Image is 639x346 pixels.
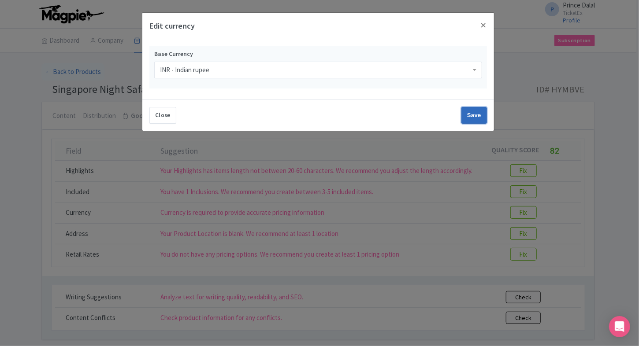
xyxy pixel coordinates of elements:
div: Open Intercom Messenger [609,316,630,337]
button: Close [473,13,494,38]
button: Close [149,107,176,124]
span: Base Currency [154,50,193,58]
div: INR - Indian rupee [160,66,209,74]
h4: Edit currency [149,20,195,32]
input: Save [461,107,487,124]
